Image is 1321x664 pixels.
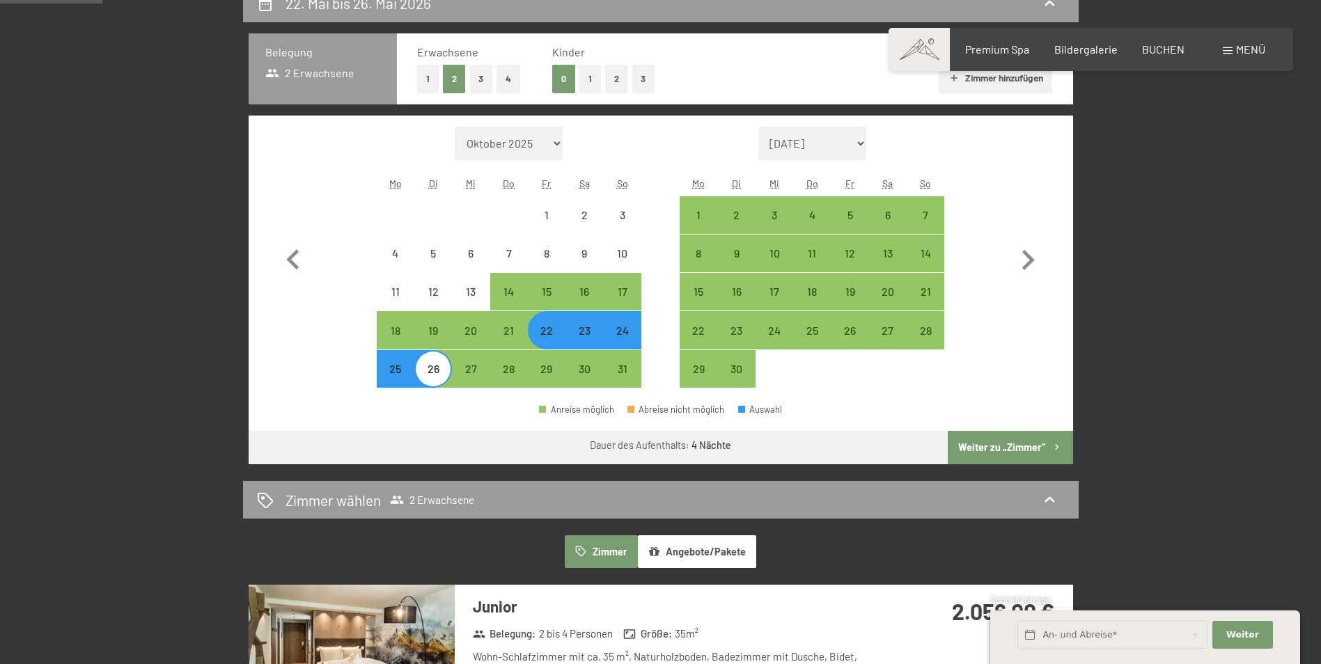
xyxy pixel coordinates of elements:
div: Anreise möglich [793,311,831,349]
div: 17 [757,286,792,321]
div: 3 [604,210,639,244]
div: Sat Jun 06 2026 [869,196,907,234]
div: Anreise nicht möglich [490,235,528,272]
strong: Belegung : [473,626,536,641]
div: 12 [416,286,451,321]
div: Sat May 02 2026 [565,196,603,234]
div: 3 [757,210,792,244]
div: 21 [908,286,943,321]
abbr: Mittwoch [769,177,779,189]
div: 17 [604,286,639,321]
div: Anreise möglich [680,235,717,272]
abbr: Dienstag [732,177,741,189]
div: Thu Jun 11 2026 [793,235,831,272]
div: 11 [795,248,829,283]
a: BUCHEN [1142,42,1185,56]
div: Anreise möglich [831,311,868,349]
div: Wed Jun 03 2026 [756,196,793,234]
div: Anreise möglich [565,273,603,310]
div: Anreise möglich [452,350,490,388]
div: Sun May 17 2026 [603,273,641,310]
span: 2 Erwachsene [265,65,355,81]
button: 3 [470,65,493,93]
div: Thu Jun 25 2026 [793,311,831,349]
div: 31 [604,363,639,398]
div: Sat May 23 2026 [565,311,603,349]
div: 22 [681,325,716,360]
div: Anreise möglich [756,311,793,349]
div: Anreise möglich [680,311,717,349]
div: 29 [529,363,564,398]
div: 15 [681,286,716,321]
div: 28 [492,363,526,398]
div: Anreise möglich [490,350,528,388]
div: Thu May 07 2026 [490,235,528,272]
div: 13 [870,248,905,283]
div: 2 [719,210,754,244]
div: 7 [492,248,526,283]
div: 10 [757,248,792,283]
button: Weiter [1212,621,1272,649]
div: Anreise möglich [793,196,831,234]
abbr: Dienstag [429,177,438,189]
div: Anreise möglich [756,273,793,310]
div: Mon May 11 2026 [377,273,414,310]
button: Zimmer [565,535,637,567]
div: Anreise nicht möglich [414,273,452,310]
div: Mon May 18 2026 [377,311,414,349]
div: Sat Jun 20 2026 [869,273,907,310]
div: Anreise möglich [718,273,756,310]
abbr: Samstag [882,177,893,189]
div: Anreise möglich [603,311,641,349]
div: Anreise nicht möglich [377,235,414,272]
div: 13 [453,286,488,321]
div: Sun Jun 28 2026 [907,311,944,349]
div: Anreise möglich [907,311,944,349]
div: 7 [908,210,943,244]
div: 26 [416,363,451,398]
div: Anreise möglich [718,196,756,234]
span: 2 bis 4 Personen [539,626,613,641]
abbr: Donnerstag [806,177,818,189]
div: Mon May 25 2026 [377,350,414,388]
div: Fri May 22 2026 [528,311,565,349]
div: Sun Jun 14 2026 [907,235,944,272]
div: Anreise möglich [414,311,452,349]
a: Bildergalerie [1054,42,1118,56]
div: Anreise möglich [377,350,414,388]
span: 35 m² [675,626,698,641]
abbr: Freitag [542,177,551,189]
button: 0 [552,65,575,93]
div: 19 [416,325,451,360]
div: 9 [719,248,754,283]
span: Menü [1236,42,1265,56]
div: Anreise möglich [869,311,907,349]
div: Sat Jun 13 2026 [869,235,907,272]
div: Sun May 31 2026 [603,350,641,388]
div: Anreise möglich [377,311,414,349]
div: Mon May 04 2026 [377,235,414,272]
div: 2 [567,210,602,244]
div: 4 [378,248,413,283]
div: 23 [567,325,602,360]
div: 4 [795,210,829,244]
div: Anreise nicht möglich [528,235,565,272]
div: Anreise möglich [528,350,565,388]
div: Tue May 12 2026 [414,273,452,310]
abbr: Montag [389,177,402,189]
div: Anreise möglich [452,311,490,349]
div: Fri Jun 12 2026 [831,235,868,272]
div: Anreise nicht möglich [452,273,490,310]
div: 16 [567,286,602,321]
div: Anreise nicht möglich [414,235,452,272]
div: 25 [378,363,413,398]
div: 19 [832,286,867,321]
div: 30 [567,363,602,398]
div: Sat Jun 27 2026 [869,311,907,349]
div: Anreise möglich [831,235,868,272]
div: 26 [832,325,867,360]
div: Fri May 01 2026 [528,196,565,234]
div: Anreise möglich [680,350,717,388]
strong: Größe : [623,626,672,641]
